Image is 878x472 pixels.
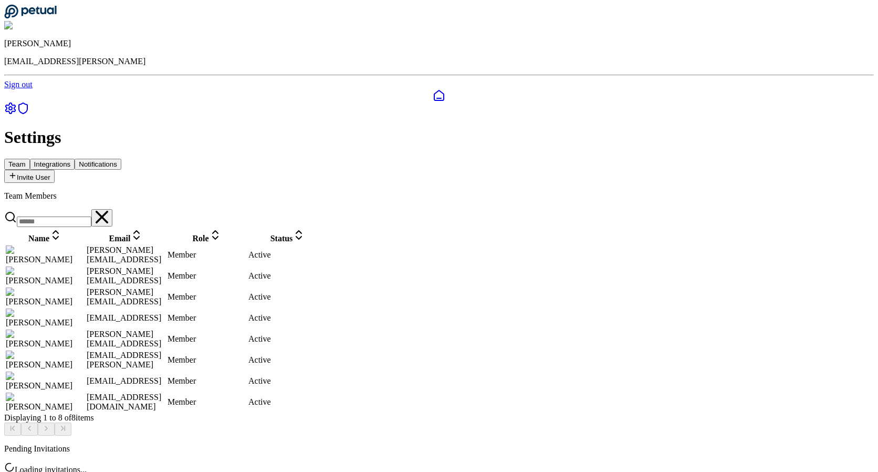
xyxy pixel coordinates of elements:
span: Email [109,234,131,243]
td: Member [167,287,247,307]
div: [PERSON_NAME]⁩ [6,309,85,327]
div: Active [248,334,327,344]
td: [PERSON_NAME][EMAIL_ADDRESS] [86,245,166,265]
button: Previous [21,423,38,436]
div: Active [248,292,327,302]
button: Invite User [4,170,55,183]
p: [PERSON_NAME] [4,39,874,48]
a: Settings [4,107,17,116]
button: Notifications [75,159,121,170]
img: Andrew Li [6,245,51,255]
div: Active [248,397,327,407]
td: [EMAIL_ADDRESS] [86,371,166,391]
p: Pending Invitations [4,444,874,454]
img: Shekhar Khedekar [6,351,77,360]
td: Member [167,371,247,391]
td: [PERSON_NAME][EMAIL_ADDRESS] [86,329,166,349]
td: [EMAIL_ADDRESS] [86,308,166,328]
a: Dashboard [4,89,874,102]
span: Name [28,234,49,243]
div: [PERSON_NAME] [6,351,85,370]
div: [PERSON_NAME] [6,372,85,391]
td: [EMAIL_ADDRESS][PERSON_NAME] [86,350,166,370]
div: [PERSON_NAME] [6,245,85,264]
div: Active [248,271,327,281]
div: Displaying 1 to 8 of 8 items [4,413,874,436]
a: Go to Dashboard [4,12,57,20]
img: Roberto Fernandez [6,330,78,339]
a: SOC 1 Reports [17,107,29,116]
div: Active [248,355,327,365]
h1: Settings [4,128,874,147]
td: Member [167,266,247,286]
a: Sign out [4,80,33,89]
img: Eliot Walker [6,266,57,276]
div: Active [248,250,327,260]
div: [PERSON_NAME] [6,288,85,306]
img: Micha Berdichevsky⁩ [6,309,84,318]
td: Member [167,392,247,412]
button: Last [55,423,71,436]
img: Shekhar Khedekar [4,21,75,30]
div: [PERSON_NAME] [6,330,85,348]
div: Active [248,313,327,323]
td: [PERSON_NAME][EMAIL_ADDRESS] [86,287,166,307]
button: First [4,423,21,436]
div: [PERSON_NAME] [6,266,85,285]
td: [PERSON_NAME][EMAIL_ADDRESS] [86,266,166,286]
td: [EMAIL_ADDRESS][DOMAIN_NAME] [86,392,166,412]
td: Member [167,245,247,265]
img: Snir Kodesh [6,372,56,381]
span: Role [192,234,208,243]
button: Integrations [30,159,75,170]
button: Next [38,423,55,436]
div: Active [248,376,327,386]
img: James Lee [6,288,49,297]
img: Snir Kodesh [6,393,56,402]
td: Member [167,350,247,370]
td: Member [167,308,247,328]
span: Status [270,234,293,243]
div: [PERSON_NAME] [6,393,85,412]
button: Team [4,159,30,170]
p: [EMAIL_ADDRESS][PERSON_NAME] [4,57,874,66]
td: Member [167,329,247,349]
p: Team Members [4,191,874,201]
